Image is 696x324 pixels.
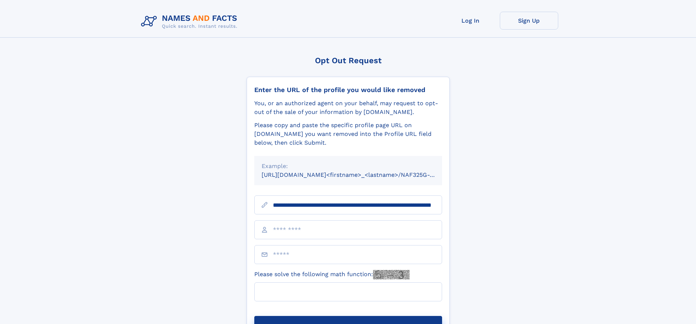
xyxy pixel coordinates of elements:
div: Opt Out Request [247,56,450,65]
div: You, or an authorized agent on your behalf, may request to opt-out of the sale of your informatio... [254,99,442,117]
a: Sign Up [500,12,558,30]
a: Log In [441,12,500,30]
div: Enter the URL of the profile you would like removed [254,86,442,94]
div: Example: [262,162,435,171]
img: Logo Names and Facts [138,12,243,31]
label: Please solve the following math function: [254,270,410,279]
small: [URL][DOMAIN_NAME]<firstname>_<lastname>/NAF325G-xxxxxxxx [262,171,456,178]
div: Please copy and paste the specific profile page URL on [DOMAIN_NAME] you want removed into the Pr... [254,121,442,147]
